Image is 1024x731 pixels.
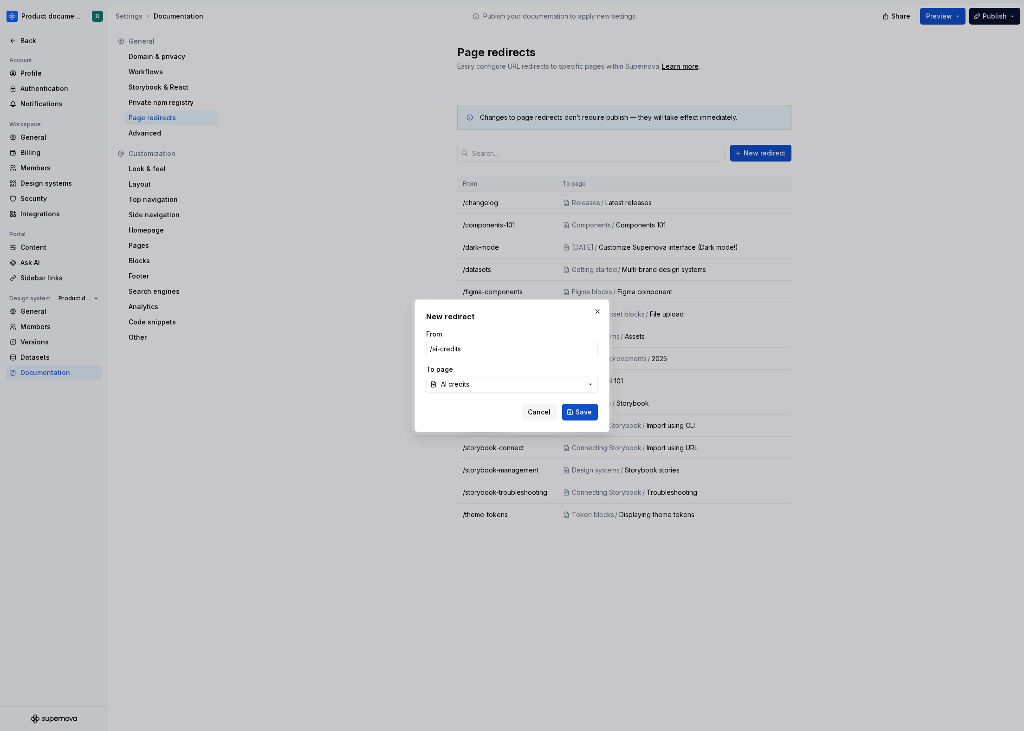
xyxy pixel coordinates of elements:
h2: New redirect [426,311,598,322]
label: From [426,330,442,339]
span: Cancel [528,408,551,417]
button: Cancel [522,404,557,420]
button: Save [562,404,598,420]
button: AI credits [426,376,598,393]
label: To page [426,365,453,374]
span: AI credits [441,380,469,389]
input: /path-name [426,341,598,357]
span: Save [576,408,592,417]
